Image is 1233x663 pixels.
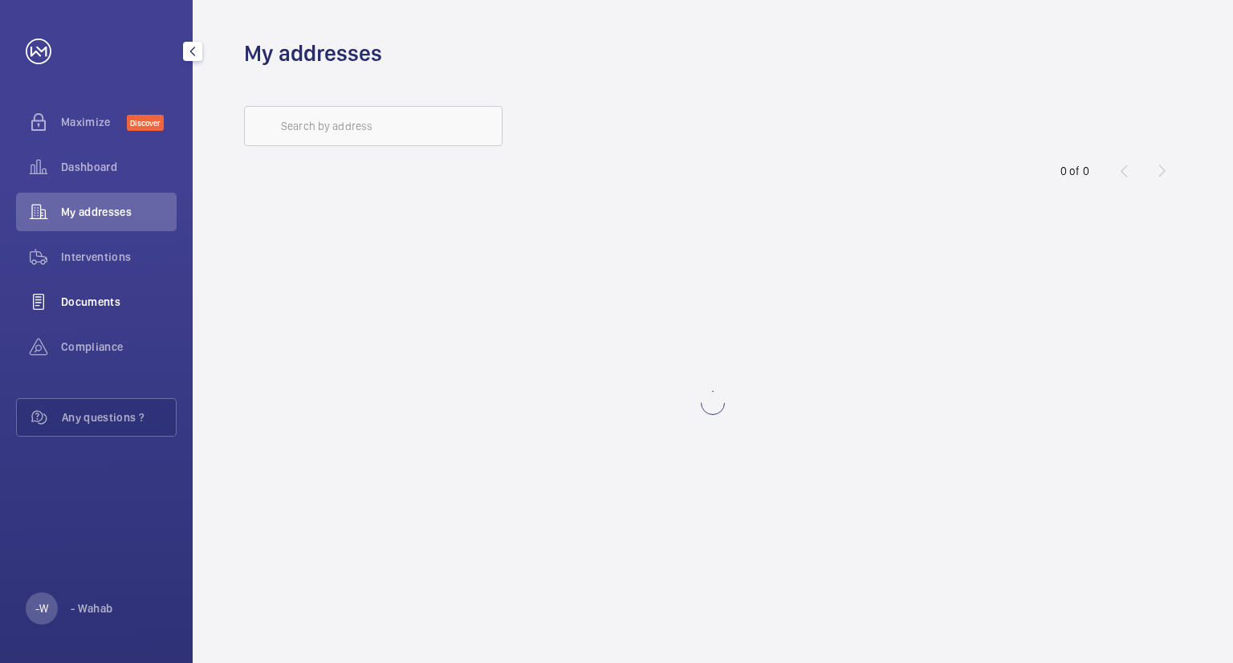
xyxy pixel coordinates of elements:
h1: My addresses [244,39,382,68]
p: -W [35,600,48,616]
span: Compliance [61,339,177,355]
span: My addresses [61,204,177,220]
p: - Wahab [71,600,112,616]
div: 0 of 0 [1060,163,1089,179]
input: Search by address [244,106,503,146]
span: Discover [127,115,164,131]
span: Maximize [61,114,127,130]
span: Dashboard [61,159,177,175]
span: Documents [61,294,177,310]
span: Interventions [61,249,177,265]
span: Any questions ? [62,409,176,425]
